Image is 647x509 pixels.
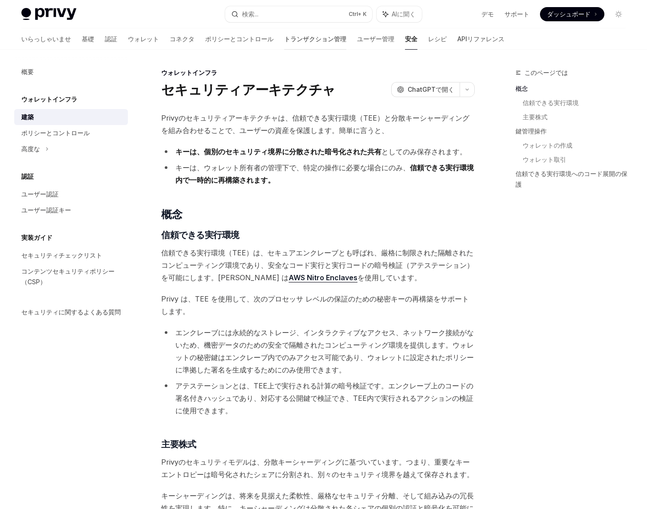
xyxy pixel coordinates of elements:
button: AIに聞く [377,6,422,22]
font: 概念 [161,208,182,221]
font: 安全 [405,35,417,43]
button: 検索...Ctrl+ K [225,6,372,22]
font: を使用しています。 [357,273,421,282]
button: ダークモードを切り替える [611,7,626,21]
a: APIリファレンス [457,28,504,50]
a: いらっしゃいませ [21,28,71,50]
font: いらっしゃいませ [21,35,71,43]
font: 鍵管理操作 [516,127,547,135]
a: 信頼できる実行環境 [523,96,633,110]
font: ウォレット取引 [523,156,566,163]
font: 主要株式 [523,113,548,121]
font: エンクレーブには永続的なストレージ、インタラクティブなアクセス、ネットワーク接続がないため、機密データのための安全で隔離されたコンピューティング環境を提供します。ウォレットの秘密鍵はエンクレーブ... [175,328,474,374]
a: 概念 [516,82,633,96]
a: ウォレット取引 [523,153,633,167]
font: アテステーションとは、TEE上で実行される計算の暗号検証です。エンクレーブ上のコードの署名付きハッシュであり、対応する公開鍵で検証でき、TEE内で実行されるアクションの検証に使用できます。 [175,381,473,415]
font: 検索... [242,10,258,18]
font: ユーザー認証キー [21,206,71,214]
font: 建築 [21,113,34,121]
font: 概要 [21,68,34,75]
font: 基礎 [82,35,94,43]
font: ユーザー管理 [357,35,394,43]
font: セキュリティチェックリスト [21,251,102,259]
button: ChatGPTで開く [391,82,460,97]
a: 基礎 [82,28,94,50]
a: ウォレット [128,28,159,50]
font: トランザクション管理 [284,35,346,43]
font: としてのみ保存されます。 [381,147,467,156]
a: ユーザー認証キー [14,202,128,218]
font: ポリシーとコントロール [205,35,274,43]
font: 認証 [105,35,117,43]
a: 建築 [14,109,128,125]
font: Privy は、TEE を使用して、次のプロセッサ レベルの保証のための秘密キーの再構築をサポートします。 [161,294,469,316]
font: + K [358,11,367,17]
a: デモ [481,10,494,19]
a: コネクタ [170,28,194,50]
font: レシピ [428,35,447,43]
font: デモ [481,10,494,18]
font: 実装ガイド [21,234,52,241]
a: ポリシーとコントロール [205,28,274,50]
font: 概念 [516,85,528,92]
a: 主要株式 [523,110,633,124]
font: ウォレット所有者の管理下で、特定の操作に必要な場合にのみ、 [204,163,410,172]
font: AWS Nitro Enclaves [289,273,357,282]
font: このページでは [524,69,568,76]
font: キーは、個別のセキュリティ境界に分散された暗号化された共有 [175,147,381,156]
a: ダッシュボード [540,7,604,21]
font: ウォレット [128,35,159,43]
font: 信頼できる実行環境 [161,230,239,240]
font: サポート [504,10,529,18]
font: セキュリティアーキテクチャ [161,82,335,98]
a: AWS Nitro Enclaves [289,273,357,282]
a: セキュリティに関するよくある質問 [14,304,128,320]
a: 認証 [105,28,117,50]
a: コンテンツセキュリティポリシー（CSP） [14,263,128,290]
a: ポリシーとコントロール [14,125,128,141]
a: 安全 [405,28,417,50]
a: 鍵管理操作 [516,124,633,138]
font: 認証 [21,172,34,180]
font: コネクタ [170,35,194,43]
font: ダッシュボード [547,10,591,18]
font: 信頼できる実行環境へのコード展開の保護 [516,170,627,188]
font: Privyのセキュリティモデルは、分散キーシャーディングに基づいています。つまり、重要なキーエントロピーは暗号化されたシェアに分割され、別々のセキュリティ境界を越えて保存されます。 [161,458,474,479]
a: レシピ [428,28,447,50]
a: ウォレットの作成 [523,138,633,153]
font: ウォレットの作成 [523,141,572,149]
font: コンテンツセキュリティポリシー（CSP） [21,267,115,286]
a: セキュリティチェックリスト [14,247,128,263]
a: サポート [504,10,529,19]
font: 信頼できる実行環境 [523,99,579,106]
img: ライトロゴ [21,8,76,20]
font: セキュリティに関するよくある質問 [21,308,121,316]
font: ウォレットインフラ [161,69,217,76]
a: ユーザー管理 [357,28,394,50]
font: ChatGPTで開く [408,86,454,93]
a: 信頼できる実行環境へのコード展開の保護 [516,167,633,192]
a: 概要 [14,64,128,80]
font: APIリファレンス [457,35,504,43]
font: ユーザー認証 [21,190,59,198]
font: 主要株式 [161,439,196,450]
font: キーは、 [175,163,204,172]
font: Privyのセキュリティアーキテクチャは、信頼できる実行環境（TEE）と分散キーシャーディングを組み合わせることで、ユーザーの資産を保護します。簡単に言うと、 [161,114,469,135]
font: 信頼できる実行環境（TEE）は、セキュアエンクレーブとも呼ばれ、厳格に制限された隔離されたコンピューティング環境であり、安全なコード実行と実行コードの暗号検証（アテステーション）を可能にします。... [161,248,474,282]
a: トランザクション管理 [284,28,346,50]
font: ポリシーとコントロール [21,129,90,137]
font: AIに聞く [392,10,416,18]
a: ユーザー認証 [14,186,128,202]
font: ウォレットインフラ [21,95,77,103]
font: Ctrl [349,11,358,17]
font: 高度な [21,145,40,153]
